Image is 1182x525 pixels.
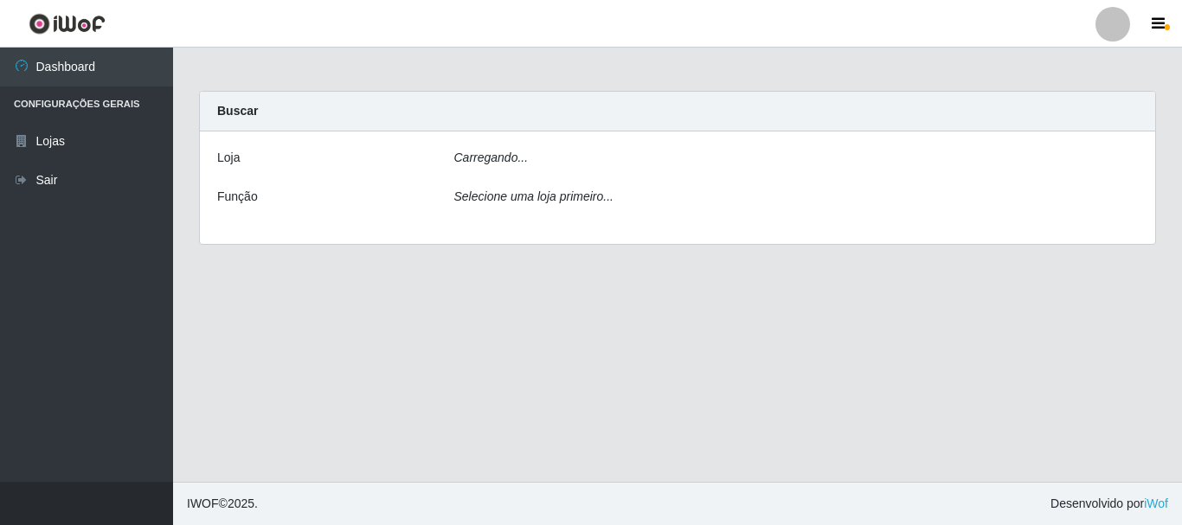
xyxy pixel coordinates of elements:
[454,189,613,203] i: Selecione uma loja primeiro...
[217,104,258,118] strong: Buscar
[187,496,219,510] span: IWOF
[1050,495,1168,513] span: Desenvolvido por
[217,149,240,167] label: Loja
[187,495,258,513] span: © 2025 .
[217,188,258,206] label: Função
[1144,496,1168,510] a: iWof
[29,13,106,35] img: CoreUI Logo
[454,150,529,164] i: Carregando...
